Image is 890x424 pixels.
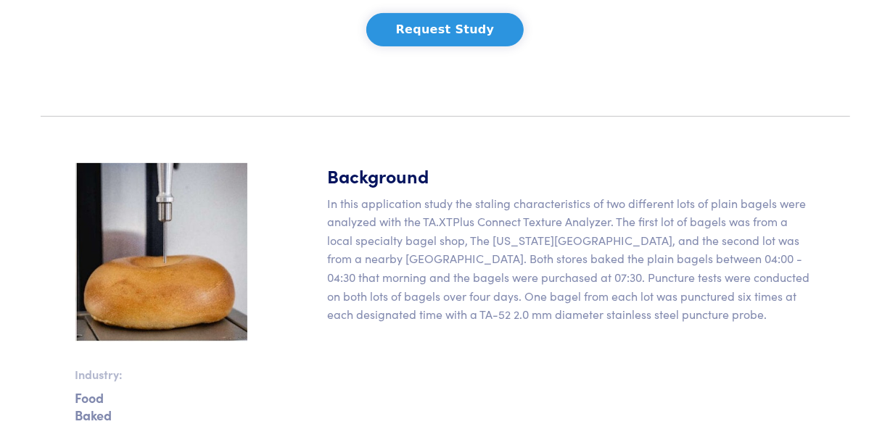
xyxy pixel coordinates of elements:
p: Industry: [75,365,247,384]
p: Baked [75,412,247,417]
p: Food [75,395,247,400]
p: In this application study the staling characteristics of two different lots of plain bagels were ... [328,194,815,324]
button: Request Study [366,13,524,46]
h5: Background [328,163,815,188]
